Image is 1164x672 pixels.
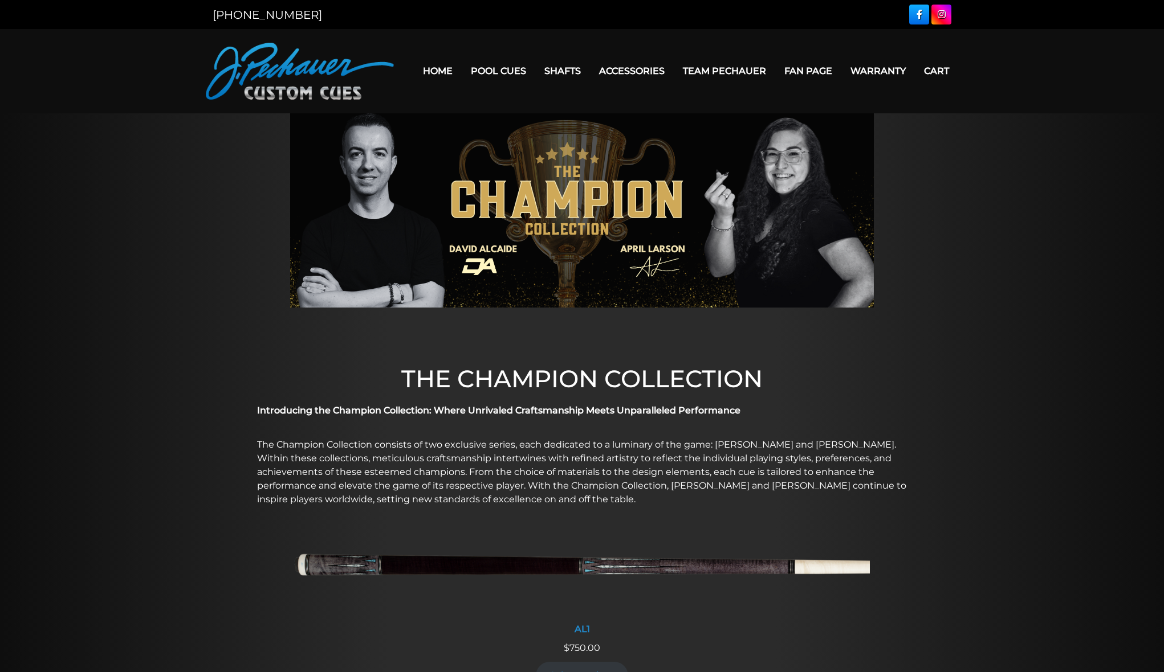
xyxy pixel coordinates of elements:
span: $ [564,642,569,653]
a: Fan Page [775,56,841,85]
p: The Champion Collection consists of two exclusive series, each dedicated to a luminary of the gam... [257,438,907,506]
a: Cart [915,56,958,85]
span: 750.00 [564,642,600,653]
a: Team Pechauer [674,56,775,85]
div: AL1 [294,624,870,634]
img: AL1 [294,521,870,617]
strong: Introducing the Champion Collection: Where Unrivaled Craftsmanship Meets Unparalleled Performance [257,405,740,416]
a: AL1 AL1 [294,521,870,641]
img: Pechauer Custom Cues [206,43,394,100]
a: Pool Cues [462,56,535,85]
a: Home [414,56,462,85]
a: [PHONE_NUMBER] [213,8,322,22]
a: Accessories [590,56,674,85]
a: Warranty [841,56,915,85]
a: Shafts [535,56,590,85]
